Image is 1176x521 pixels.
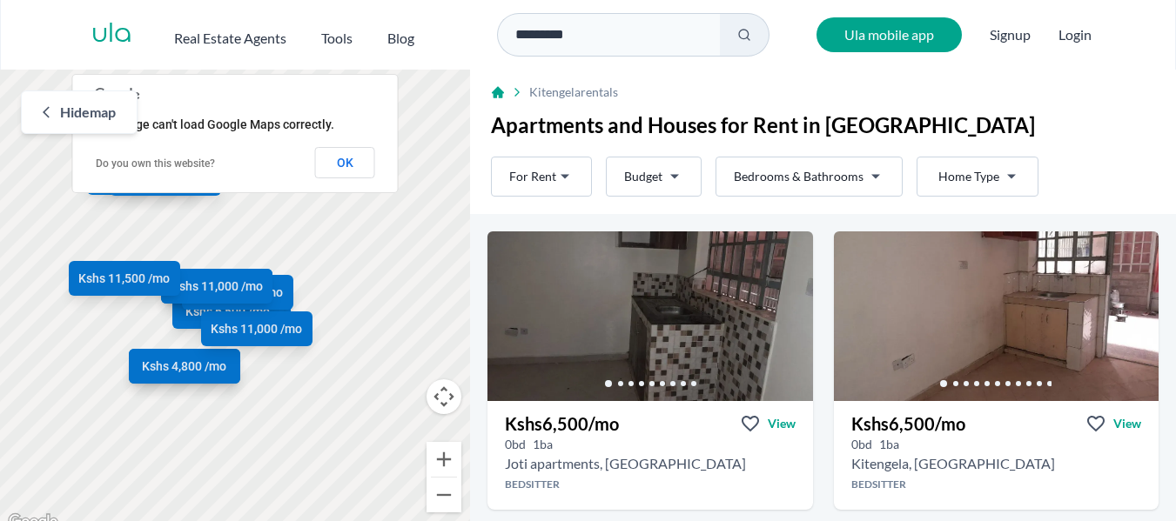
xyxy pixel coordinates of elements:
span: Kshs 11,000 /mo [171,277,263,295]
h5: 1 bathrooms [879,436,899,453]
button: Tools [321,21,353,49]
span: Kitengela rentals [529,83,618,101]
button: Budget [606,157,702,197]
h1: Apartments and Houses for Rent in [GEOGRAPHIC_DATA] [491,111,1155,139]
a: Ula mobile app [816,17,962,52]
img: Bedsitter for rent - Kshs 6,500/mo - in Kitengela Nana Apartments, Kitengela, Kenya, Kajiado Coun... [834,231,1159,401]
a: Kshs 4,800 /mo [129,349,240,384]
span: Kshs 4,800 /mo [143,357,227,375]
a: Kshs 6,500 /mo [172,293,284,328]
h4: Bedsitter [834,478,1159,491]
button: Zoom in [427,442,461,477]
button: Real Estate Agents [174,21,286,49]
a: Kshs 11,000 /mo [201,311,312,345]
span: View [1113,415,1141,432]
button: OK [315,147,375,178]
span: Budget [624,168,662,185]
a: Kshs 11,000 /mo [161,269,272,304]
button: For Rent [491,157,592,197]
h2: Bedsitter for rent in Kitengela - Kshs 6,500/mo -Joti apartments, Kitengela, Kenya, Kajiado Count... [505,453,746,474]
h5: 0 bedrooms [851,436,872,453]
button: Map camera controls [427,379,461,414]
h5: 0 bedrooms [505,436,526,453]
h2: Tools [321,28,353,49]
span: Bedrooms & Bathrooms [734,168,864,185]
h5: 1 bathrooms [533,436,553,453]
span: Hide map [60,102,116,123]
span: For Rent [509,168,556,185]
span: Kshs 11,500 /mo [78,269,170,286]
a: Kshs 7,000 /mo [87,160,198,195]
button: Home Type [917,157,1038,197]
button: Bedrooms & Bathrooms [716,157,903,197]
img: Bedsitter for rent - Kshs 6,500/mo - in Kitengela around Joti apartments, Kitengela, Kenya, Kajia... [487,231,812,401]
h3: Kshs 6,500 /mo [505,411,619,436]
span: View [768,415,796,432]
h2: Real Estate Agents [174,28,286,49]
h2: Blog [387,28,414,49]
a: ula [91,19,132,50]
a: Do you own this website? [96,157,215,170]
span: Signup [990,17,1031,52]
span: Home Type [938,168,999,185]
a: Kshs6,500/moViewView property in detail0bd 1ba Kitengela, [GEOGRAPHIC_DATA]Bedsitter [834,401,1159,510]
h2: Bedsitter for rent in Kitengela - Kshs 6,500/mo -Nana Apartments, Kitengela, Kenya, Kajiado Count... [851,453,1055,474]
nav: Main [174,21,449,49]
span: Kshs 6,500 /mo [185,302,270,319]
button: Zoom out [427,478,461,512]
a: Kshs 11,000 /mo [182,274,293,309]
h3: Kshs 6,500 /mo [851,411,965,436]
a: Blog [387,21,414,49]
a: Kshs 16,500 /mo [111,161,222,196]
span: Kshs 11,000 /mo [211,319,302,337]
a: Kshs 11,500 /mo [69,260,180,295]
a: Kshs6,500/moViewView property in detail0bd 1ba Joti apartments, [GEOGRAPHIC_DATA]Bedsitter [487,401,812,510]
h4: Bedsitter [487,478,812,491]
button: Login [1058,24,1092,45]
span: This page can't load Google Maps correctly. [95,117,334,131]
